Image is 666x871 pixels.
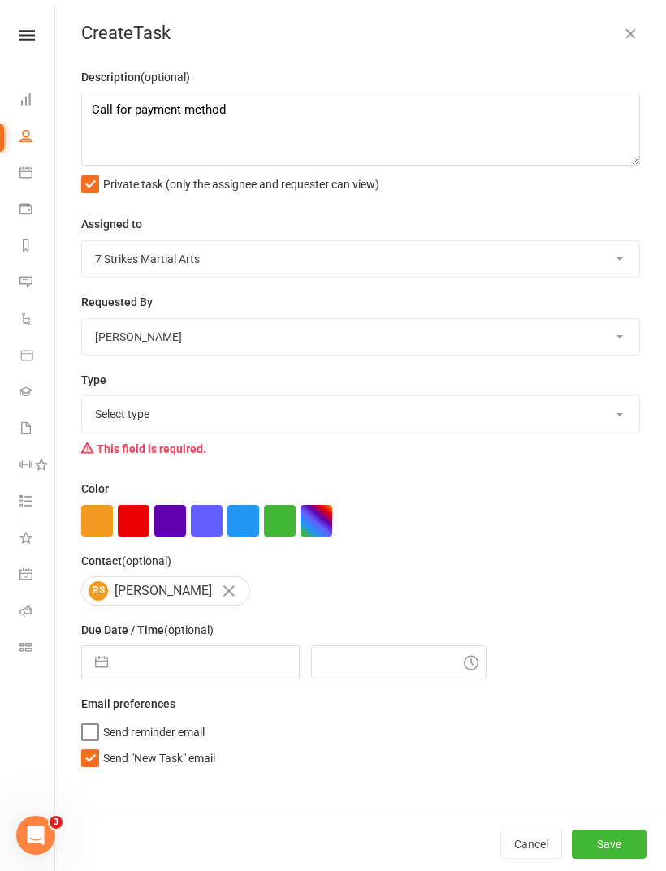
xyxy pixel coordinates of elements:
div: Create Task [55,23,666,44]
label: Description [81,68,190,86]
label: Due Date / Time [81,621,214,639]
a: What's New [19,521,56,558]
small: (optional) [141,71,190,84]
a: Calendar [19,156,56,192]
span: Send reminder email [103,720,205,739]
label: Contact [81,552,171,570]
label: Email preferences [81,695,175,713]
div: This field is required. [81,433,640,464]
span: RS [89,581,108,601]
div: [PERSON_NAME] [81,576,250,606]
a: General attendance kiosk mode [19,558,56,594]
span: Private task (only the assignee and requester can view) [103,172,379,191]
small: (optional) [122,554,171,567]
small: (optional) [164,623,214,636]
span: Send "New Task" email [103,746,215,765]
button: Save [572,830,647,859]
a: Roll call kiosk mode [19,594,56,631]
a: Product Sales [19,338,56,375]
a: Payments [19,192,56,229]
button: Cancel [500,830,562,859]
a: Dashboard [19,83,56,119]
textarea: Call for payment method [81,93,640,166]
label: Color [81,480,109,498]
iframe: Intercom live chat [16,816,55,855]
a: People [19,119,56,156]
span: 3 [50,816,63,829]
a: Reports [19,229,56,265]
label: Requested By [81,293,153,311]
label: Assigned to [81,215,142,233]
label: Type [81,371,106,389]
a: Class kiosk mode [19,631,56,667]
